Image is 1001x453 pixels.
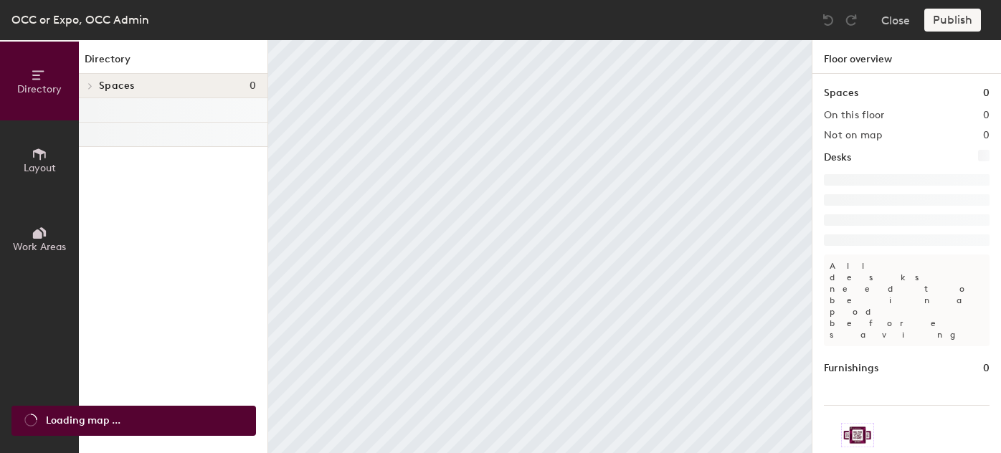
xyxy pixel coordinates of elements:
h1: Directory [79,52,267,74]
div: OCC or Expo, OCC Admin [11,11,149,29]
h1: Floor overview [812,40,1001,74]
h2: Not on map [824,130,882,141]
h2: 0 [983,130,990,141]
img: Undo [821,13,835,27]
span: 0 [250,80,256,92]
span: Work Areas [13,241,66,253]
img: Redo [844,13,858,27]
h1: 0 [983,361,990,376]
h1: Spaces [824,85,858,101]
span: Spaces [99,80,135,92]
h1: Desks [824,150,851,166]
h2: On this floor [824,110,885,121]
span: Loading map ... [46,413,120,429]
h2: 0 [983,110,990,121]
h1: 0 [983,85,990,101]
h1: Furnishings [824,361,878,376]
p: All desks need to be in a pod before saving [824,254,990,346]
canvas: Map [268,40,812,453]
span: Directory [17,83,62,95]
span: Layout [24,162,56,174]
button: Close [881,9,910,32]
img: Sticker logo [841,423,874,447]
